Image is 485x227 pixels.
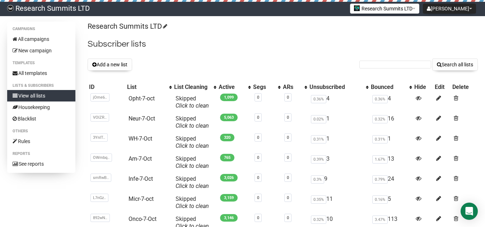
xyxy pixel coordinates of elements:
[369,152,413,172] td: 13
[129,216,157,222] a: Onco-7-Oct
[287,175,289,180] a: 0
[413,82,433,92] th: Hide: No sort applied, sorting is disabled
[308,132,369,152] td: 1
[90,153,112,162] span: OWmbq..
[7,5,14,11] img: bccbfd5974049ef095ce3c15df0eef5a
[257,95,259,100] a: 0
[308,112,369,132] td: 1
[414,84,432,91] div: Hide
[220,94,238,101] span: 1,099
[257,195,259,200] a: 0
[176,155,209,169] span: Skipped
[90,194,108,202] span: L7nGz..
[90,174,111,182] span: smRwB..
[372,175,388,184] span: 0.79%
[217,82,252,92] th: Active: No sort applied, activate to apply an ascending sort
[220,174,238,181] span: 3,026
[311,216,326,224] span: 0.32%
[220,114,238,121] span: 5,063
[432,58,478,71] button: Search all lists
[452,84,476,91] div: Delete
[7,158,75,170] a: See reports
[220,214,238,222] span: 3,146
[7,81,75,90] li: Lists & subscribers
[176,183,209,189] a: Click to clean
[252,82,281,92] th: Segs: No sort applied, activate to apply an ascending sort
[435,84,449,91] div: Edit
[176,102,209,109] a: Click to clean
[257,115,259,120] a: 0
[372,115,388,123] span: 0.32%
[7,113,75,124] a: Blacklist
[7,67,75,79] a: All templates
[129,195,154,202] a: Micr-7-oct
[308,152,369,172] td: 3
[281,82,308,92] th: ARs: No sort applied, activate to apply an ascending sort
[372,195,388,204] span: 0.16%
[176,203,209,209] a: Click to clean
[423,4,476,14] button: [PERSON_NAME]
[372,216,388,224] span: 3.47%
[308,92,369,112] td: 4
[257,175,259,180] a: 0
[372,95,388,103] span: 0.36%
[176,175,209,189] span: Skipped
[176,95,209,109] span: Skipped
[7,101,75,113] a: Housekeeping
[350,4,419,14] button: Research Summits LTD
[88,38,478,51] h2: Subscriber lists
[176,135,209,149] span: Skipped
[88,22,166,30] a: Research Summits LTD
[88,58,132,71] button: Add a new list
[176,115,209,129] span: Skipped
[369,172,413,193] td: 24
[129,155,152,162] a: Am-7-Oct
[129,135,152,142] a: WH-7-Oct
[257,135,259,140] a: 0
[311,195,326,204] span: 0.35%
[369,112,413,132] td: 16
[311,175,324,184] span: 0.3%
[220,154,234,161] span: 765
[369,82,413,92] th: Bounced: No sort applied, activate to apply an ascending sort
[7,33,75,45] a: All campaigns
[308,172,369,193] td: 9
[287,195,289,200] a: 0
[461,203,478,220] div: Open Intercom Messenger
[176,122,209,129] a: Click to clean
[354,5,360,11] img: 2.jpg
[369,193,413,213] td: 5
[7,150,75,158] li: Reports
[369,132,413,152] td: 1
[287,155,289,160] a: 0
[129,115,155,122] a: Neur-7-Oct
[7,45,75,56] a: New campaign
[7,25,75,33] li: Campaigns
[433,82,451,92] th: Edit: No sort applied, sorting is disabled
[311,115,326,123] span: 0.02%
[127,84,165,91] div: List
[126,82,173,92] th: List: No sort applied, activate to apply an ascending sort
[176,142,209,149] a: Click to clean
[369,92,413,112] td: 4
[176,162,209,169] a: Click to clean
[311,95,326,103] span: 0.36%
[174,84,210,91] div: List Cleaning
[88,82,126,92] th: ID: No sort applied, sorting is disabled
[308,193,369,213] td: 11
[90,113,109,122] span: VOlZR..
[372,135,388,143] span: 0.31%
[220,194,238,202] span: 3,159
[90,214,110,222] span: 892wN..
[129,175,153,182] a: Infe-7-Oct
[253,84,274,91] div: Segs
[219,84,244,91] div: Active
[309,84,362,91] div: Unsubscribed
[90,133,108,142] span: 3YnIT..
[287,115,289,120] a: 0
[7,127,75,136] li: Others
[257,216,259,220] a: 0
[371,84,406,91] div: Bounced
[257,155,259,160] a: 0
[176,195,209,209] span: Skipped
